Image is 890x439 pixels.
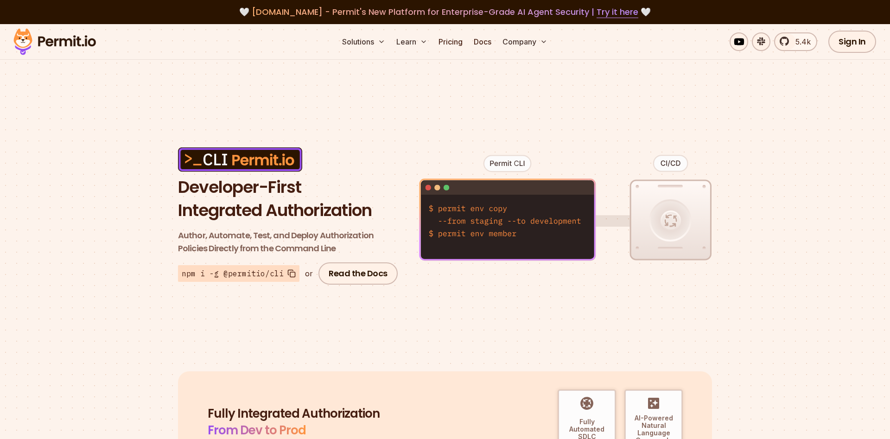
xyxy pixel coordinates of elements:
div: 🤍 🤍 [22,6,868,19]
span: 5.4k [790,36,811,47]
p: Policies Directly from the Command Line [178,229,400,255]
span: From Dev to Prod [208,422,306,439]
a: Read the Docs [318,262,398,285]
span: npm i -g @permitio/cli [182,268,284,279]
button: Company [499,32,551,51]
button: Learn [393,32,431,51]
a: Docs [470,32,495,51]
h2: Fully Integrated Authorization [208,406,430,439]
span: [DOMAIN_NAME] - Permit's New Platform for Enterprise-Grade AI Agent Security | [252,6,638,18]
button: npm i -g @permitio/cli [178,265,299,282]
img: Permit logo [9,26,100,57]
a: Sign In [828,31,876,53]
button: Solutions [338,32,389,51]
a: Try it here [597,6,638,18]
a: 5.4k [774,32,817,51]
a: Pricing [435,32,466,51]
h1: Developer-First Integrated Authorization [178,176,400,222]
span: Author, Automate, Test, and Deploy Authorization [178,229,400,242]
div: or [305,268,313,279]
